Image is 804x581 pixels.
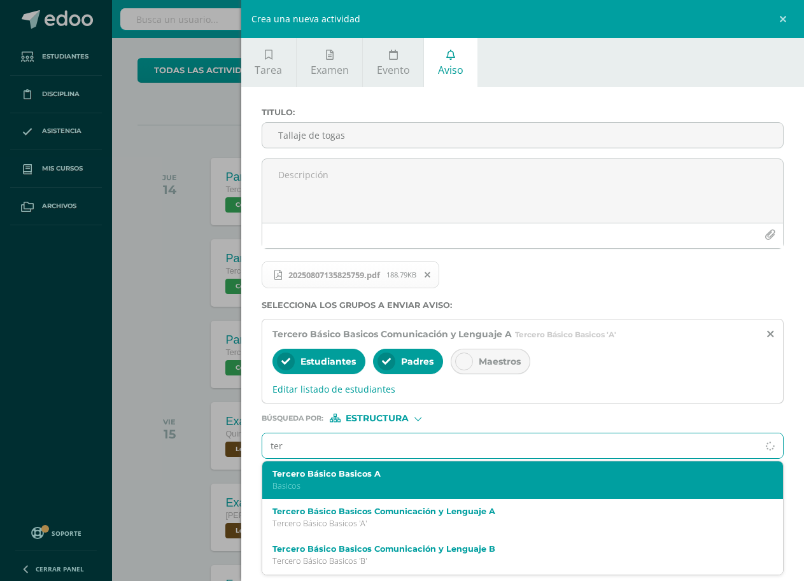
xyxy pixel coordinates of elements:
[262,108,784,117] label: Titulo :
[272,518,751,529] p: Tercero Básico Basicos 'A'
[438,63,463,77] span: Aviso
[346,415,409,422] span: Estructura
[272,480,751,491] p: Basicos
[262,415,323,422] span: Búsqueda por :
[272,556,751,566] p: Tercero Básico Basicos 'B'
[272,328,512,340] span: Tercero Básico Basicos Comunicación y Lenguaje A
[479,356,521,367] span: Maestros
[262,123,783,148] input: Titulo
[330,414,425,423] div: [object Object]
[386,270,416,279] span: 188.79KB
[401,356,434,367] span: Padres
[272,383,773,395] span: Editar listado de estudiantes
[272,507,751,516] label: Tercero Básico Basicos Comunicación y Lenguaje A
[300,356,356,367] span: Estudiantes
[363,38,423,87] a: Evento
[241,38,296,87] a: Tarea
[282,270,386,280] span: 20250807135825759.pdf
[272,544,751,554] label: Tercero Básico Basicos Comunicación y Lenguaje B
[311,63,349,77] span: Examen
[255,63,282,77] span: Tarea
[515,330,616,339] span: Tercero Básico Basicos 'A'
[297,38,362,87] a: Examen
[262,433,758,458] input: Ej. Primero primaria
[377,63,410,77] span: Evento
[262,261,439,289] span: 20250807135825759.pdf
[417,268,439,282] span: Remover archivo
[272,469,751,479] label: Tercero Básico Basicos A
[424,38,477,87] a: Aviso
[262,300,784,310] label: Selecciona los grupos a enviar aviso :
